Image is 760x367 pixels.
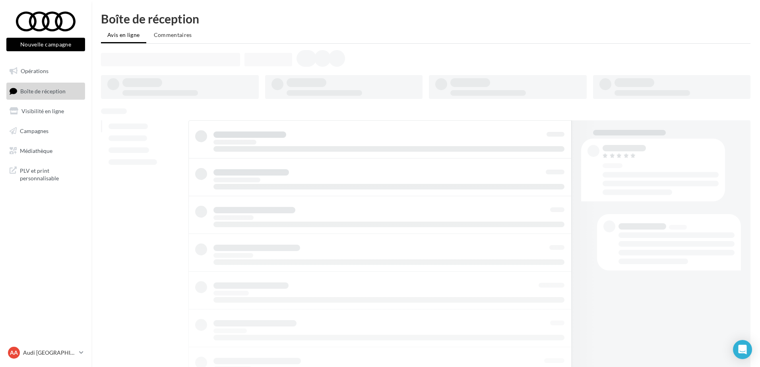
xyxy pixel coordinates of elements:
[23,349,76,357] p: Audi [GEOGRAPHIC_DATA]
[6,38,85,51] button: Nouvelle campagne
[5,123,87,139] a: Campagnes
[21,68,48,74] span: Opérations
[20,165,82,182] span: PLV et print personnalisable
[5,63,87,79] a: Opérations
[5,162,87,185] a: PLV et print personnalisable
[5,143,87,159] a: Médiathèque
[5,83,87,100] a: Boîte de réception
[6,345,85,360] a: AA Audi [GEOGRAPHIC_DATA]
[101,13,750,25] div: Boîte de réception
[21,108,64,114] span: Visibilité en ligne
[20,127,48,134] span: Campagnes
[154,31,192,38] span: Commentaires
[5,103,87,120] a: Visibilité en ligne
[10,349,18,357] span: AA
[20,87,66,94] span: Boîte de réception
[20,147,52,154] span: Médiathèque
[733,340,752,359] div: Open Intercom Messenger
